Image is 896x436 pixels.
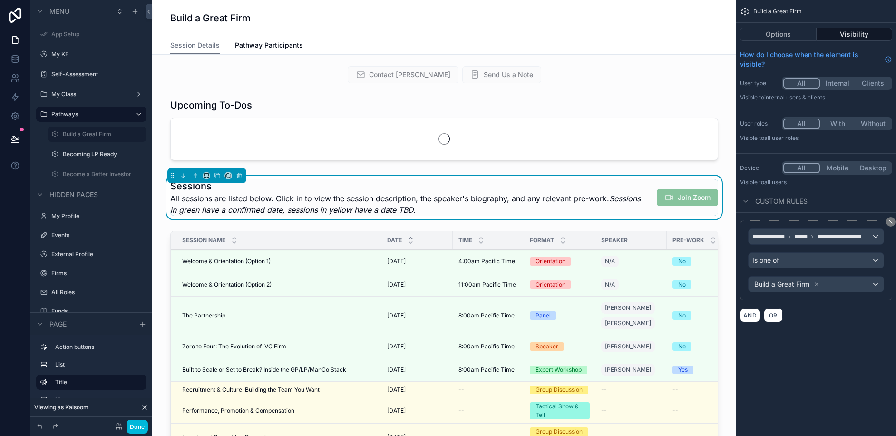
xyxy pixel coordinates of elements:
button: With [820,119,856,129]
button: All [783,119,820,129]
span: Viewing as Kalsoom [34,404,88,411]
button: OR [764,308,783,322]
span: Page [49,319,67,329]
label: All Roles [51,288,141,296]
span: Internal users & clients [764,94,825,101]
label: Action buttons [55,343,139,351]
label: Becoming LP Ready [63,150,141,158]
span: How do I choose when the element is visible? [740,50,881,69]
label: My Class [51,90,127,98]
span: Time [458,237,472,244]
label: List [55,396,139,404]
label: My Profile [51,212,141,220]
label: Become a Better Investor [63,170,141,178]
button: Desktop [855,163,891,173]
label: Self-Assessment [51,70,141,78]
button: Visibility [817,28,893,41]
label: Events [51,231,141,239]
button: All [783,78,820,89]
span: All user roles [764,134,799,141]
label: App Setup [51,30,141,38]
span: All sessions are listed below. Click in to view the session description, the speaker's biography,... [170,193,647,216]
button: Build a Great Firm [748,276,884,292]
label: Device [740,164,778,172]
a: Pathway Participants [235,37,303,56]
span: Menu [49,7,69,16]
label: User roles [740,120,778,128]
button: All [783,163,820,173]
p: Visible to [740,134,892,142]
a: Session Details [170,37,220,55]
button: Without [855,119,891,129]
a: How do I choose when the element is visible? [740,50,892,69]
span: Custom rules [755,197,808,206]
span: Is one of [752,256,779,265]
button: Is one of [748,252,884,268]
span: Build a Great Firm [754,279,809,289]
span: Pathway Participants [235,40,303,50]
span: Speaker [601,237,628,244]
label: Build a Great Firm [63,130,141,138]
button: Mobile [820,163,856,173]
label: My KF [51,50,141,58]
h1: Build a Great Firm [170,11,251,25]
label: Title [55,378,139,386]
span: Session Details [170,40,220,50]
span: Session Name [182,237,225,244]
span: Build a Great Firm [753,8,802,15]
span: Format [530,237,554,244]
button: Done [127,420,148,434]
span: OR [767,312,779,319]
label: Funds [51,307,141,315]
label: External Profile [51,250,141,258]
button: Internal [820,78,856,89]
span: Hidden pages [49,190,98,199]
label: User type [740,79,778,87]
button: AND [740,308,760,322]
h1: Sessions [170,179,647,193]
span: Date [387,237,402,244]
span: Pre-work [672,237,704,244]
label: List [55,361,139,368]
p: Visible to [740,94,892,101]
div: scrollable content [30,335,152,417]
p: Visible to [740,178,892,186]
label: Pathways [51,110,127,118]
label: Firms [51,269,141,277]
button: Clients [855,78,891,89]
button: Options [740,28,817,41]
span: all users [764,178,787,186]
